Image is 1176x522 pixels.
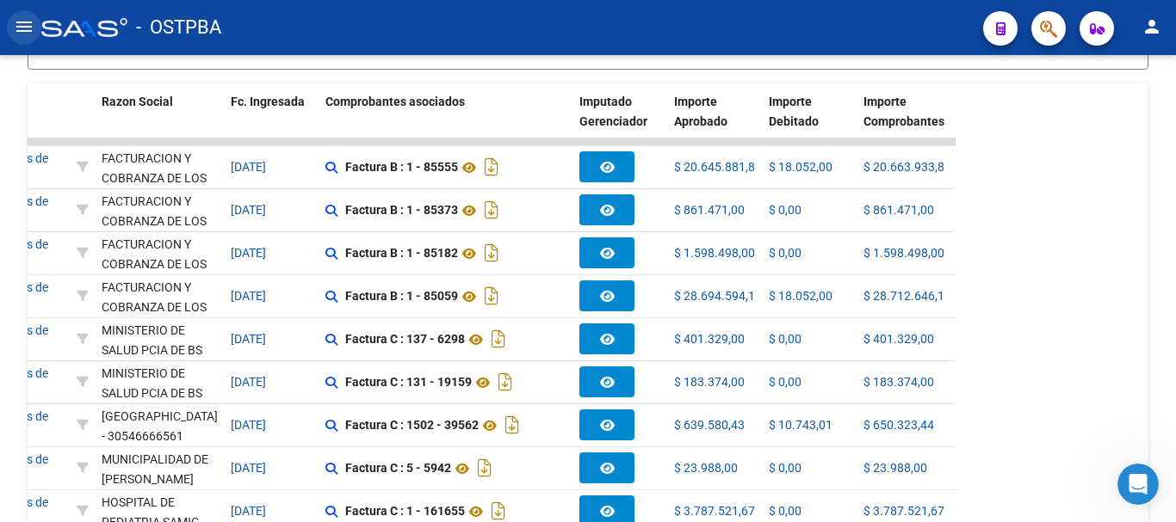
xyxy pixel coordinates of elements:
[319,83,573,159] datatable-header-cell: Comprobantes asociados
[769,246,802,260] span: $ 0,00
[345,204,458,218] strong: Factura B : 1 - 85373
[674,461,738,475] span: $ 23.988,00
[102,407,217,443] div: - 30546666561
[231,418,266,432] span: [DATE]
[102,364,217,422] div: MINISTERIO DE SALUD PCIA DE BS AS
[501,411,523,439] i: Descargar documento
[345,290,458,304] strong: Factura B : 1 - 85059
[857,83,951,159] datatable-header-cell: Importe Comprobantes
[345,462,451,476] strong: Factura C : 5 - 5942
[480,239,503,267] i: Descargar documento
[345,161,458,175] strong: Factura B : 1 - 85555
[231,246,266,260] span: [DATE]
[102,407,218,427] div: [GEOGRAPHIC_DATA]
[769,289,832,303] span: $ 18.052,00
[102,321,217,357] div: - 30626983398
[102,149,217,185] div: - 30715497456
[863,375,934,389] span: $ 183.374,00
[863,95,944,128] span: Importe Comprobantes
[863,160,951,174] span: $ 20.663.933,89
[674,375,745,389] span: $ 183.374,00
[494,368,517,396] i: Descargar documento
[769,332,802,346] span: $ 0,00
[102,235,217,313] div: FACTURACION Y COBRANZA DE LOS EFECTORES PUBLICOS S.E.
[231,160,266,174] span: [DATE]
[480,282,503,310] i: Descargar documento
[667,83,762,159] datatable-header-cell: Importe Aprobado
[102,278,217,356] div: FACTURACION Y COBRANZA DE LOS EFECTORES PUBLICOS S.E.
[579,95,647,128] span: Imputado Gerenciador
[769,95,819,128] span: Importe Debitado
[102,450,217,489] div: MUNICIPALIDAD DE [PERSON_NAME]
[345,505,465,519] strong: Factura C : 1 - 161655
[102,364,217,400] div: - 30626983398
[136,9,221,46] span: - OSTPBA
[231,375,266,389] span: [DATE]
[95,83,224,159] datatable-header-cell: Razon Social
[473,454,496,482] i: Descargar documento
[102,450,217,486] div: - 30681618089
[863,504,944,518] span: $ 3.787.521,67
[674,246,755,260] span: $ 1.598.498,00
[674,504,755,518] span: $ 3.787.521,67
[325,95,465,108] span: Comprobantes asociados
[231,95,305,108] span: Fc. Ingresada
[345,333,465,347] strong: Factura C : 137 - 6298
[674,203,745,217] span: $ 861.471,00
[769,160,832,174] span: $ 18.052,00
[863,203,934,217] span: $ 861.471,00
[863,246,944,260] span: $ 1.598.498,00
[769,203,802,217] span: $ 0,00
[231,504,266,518] span: [DATE]
[1142,16,1162,37] mat-icon: person
[762,83,857,159] datatable-header-cell: Importe Debitado
[102,95,173,108] span: Razon Social
[102,278,217,314] div: - 30715497456
[769,375,802,389] span: $ 0,00
[674,418,745,432] span: $ 639.580,43
[487,325,510,353] i: Descargar documento
[573,83,667,159] datatable-header-cell: Imputado Gerenciador
[102,192,217,228] div: - 30715497456
[345,376,472,390] strong: Factura C : 131 - 19159
[102,192,217,270] div: FACTURACION Y COBRANZA DE LOS EFECTORES PUBLICOS S.E.
[231,332,266,346] span: [DATE]
[1117,464,1159,505] iframe: Intercom live chat
[769,418,832,432] span: $ 10.743,01
[345,247,458,261] strong: Factura B : 1 - 85182
[863,289,951,303] span: $ 28.712.646,13
[863,461,927,475] span: $ 23.988,00
[345,419,479,433] strong: Factura C : 1502 - 39562
[480,153,503,181] i: Descargar documento
[863,418,934,432] span: $ 650.323,44
[674,332,745,346] span: $ 401.329,00
[102,149,217,227] div: FACTURACION Y COBRANZA DE LOS EFECTORES PUBLICOS S.E.
[863,332,934,346] span: $ 401.329,00
[951,83,1046,159] datatable-header-cell: Vencimiento FC
[14,16,34,37] mat-icon: menu
[102,321,217,379] div: MINISTERIO DE SALUD PCIA DE BS AS
[231,203,266,217] span: [DATE]
[231,289,266,303] span: [DATE]
[224,83,319,159] datatable-header-cell: Fc. Ingresada
[480,196,503,224] i: Descargar documento
[674,160,762,174] span: $ 20.645.881,89
[231,461,266,475] span: [DATE]
[769,504,802,518] span: $ 0,00
[674,289,762,303] span: $ 28.694.594,13
[769,461,802,475] span: $ 0,00
[102,235,217,271] div: - 30715497456
[674,95,727,128] span: Importe Aprobado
